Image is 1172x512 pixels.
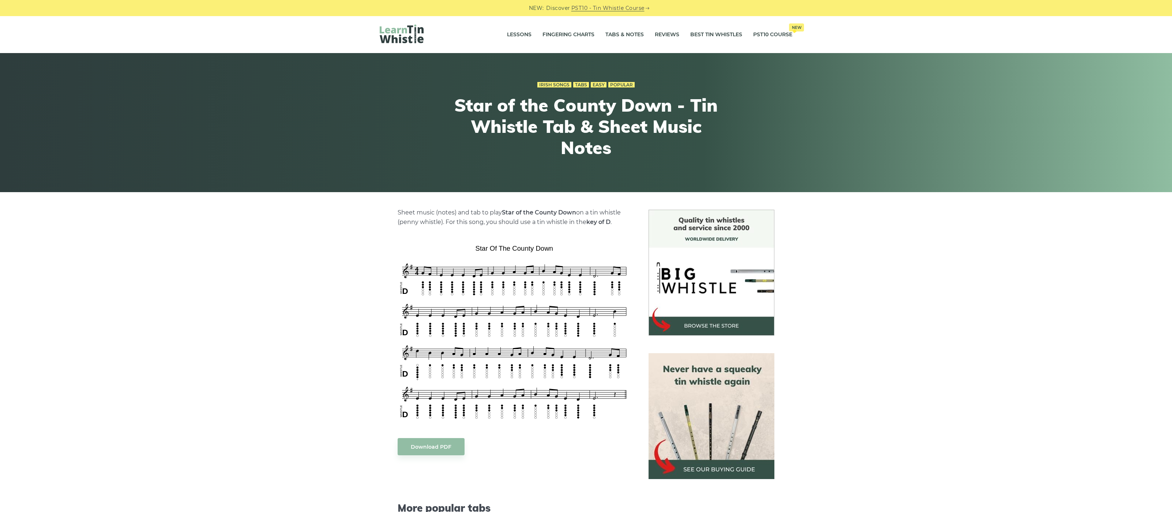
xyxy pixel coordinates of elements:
a: Irish Songs [537,82,571,88]
a: Reviews [655,26,679,44]
img: tin whistle buying guide [649,353,774,479]
strong: key of D [586,218,611,225]
span: New [789,23,804,31]
a: Best Tin Whistles [690,26,742,44]
a: Popular [608,82,635,88]
strong: Star of the County Down [502,209,576,216]
a: PST10 CourseNew [753,26,792,44]
a: Download PDF [398,438,465,455]
img: LearnTinWhistle.com [380,25,424,43]
a: Easy [591,82,606,88]
a: Tabs [573,82,589,88]
a: Lessons [507,26,531,44]
a: Fingering Charts [542,26,594,44]
h1: Star of the County Down - Tin Whistle Tab & Sheet Music Notes [451,95,721,158]
img: BigWhistle Tin Whistle Store [649,210,774,336]
a: Tabs & Notes [605,26,644,44]
img: Star of the County Down Tin Whistle Tab & Sheet Music [398,242,631,423]
p: Sheet music (notes) and tab to play on a tin whistle (penny whistle). For this song, you should u... [398,208,631,227]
